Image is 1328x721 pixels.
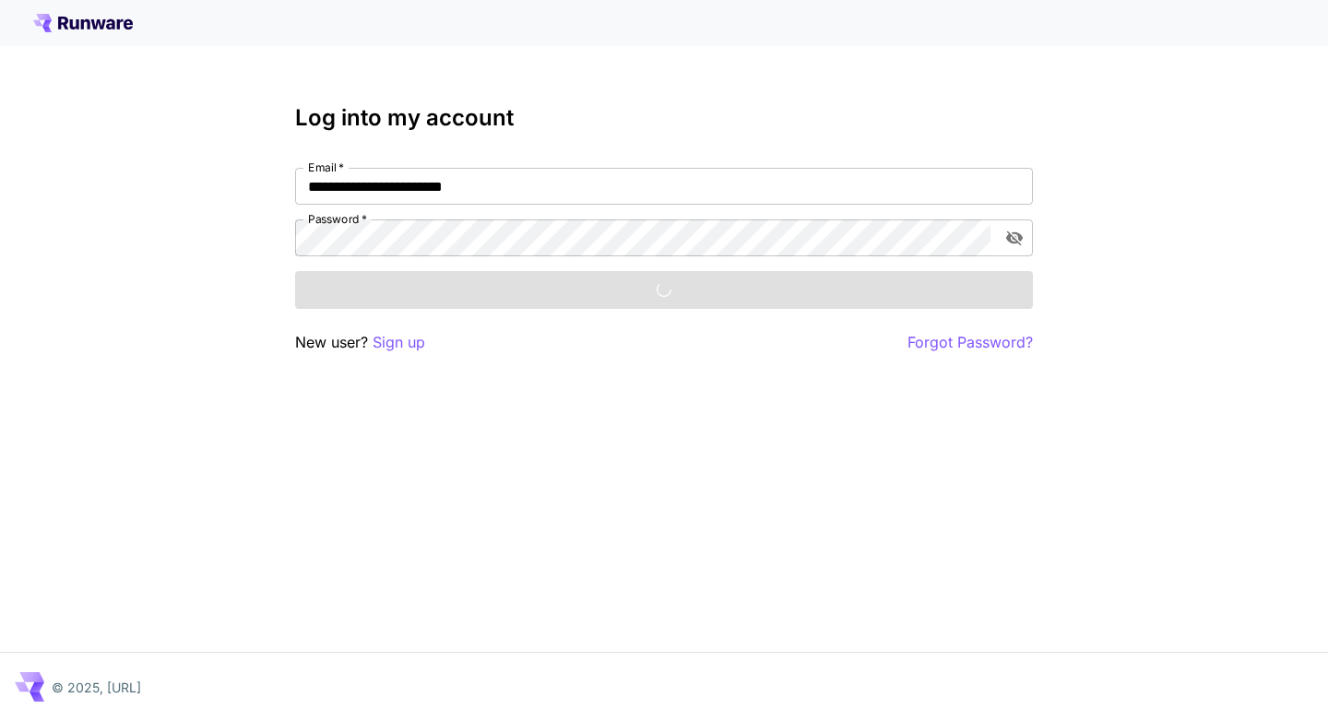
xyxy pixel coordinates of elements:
button: Sign up [373,331,425,354]
label: Password [308,211,367,227]
p: New user? [295,331,425,354]
button: toggle password visibility [998,221,1031,254]
p: © 2025, [URL] [52,678,141,697]
label: Email [308,160,344,175]
h3: Log into my account [295,105,1033,131]
button: Forgot Password? [907,331,1033,354]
